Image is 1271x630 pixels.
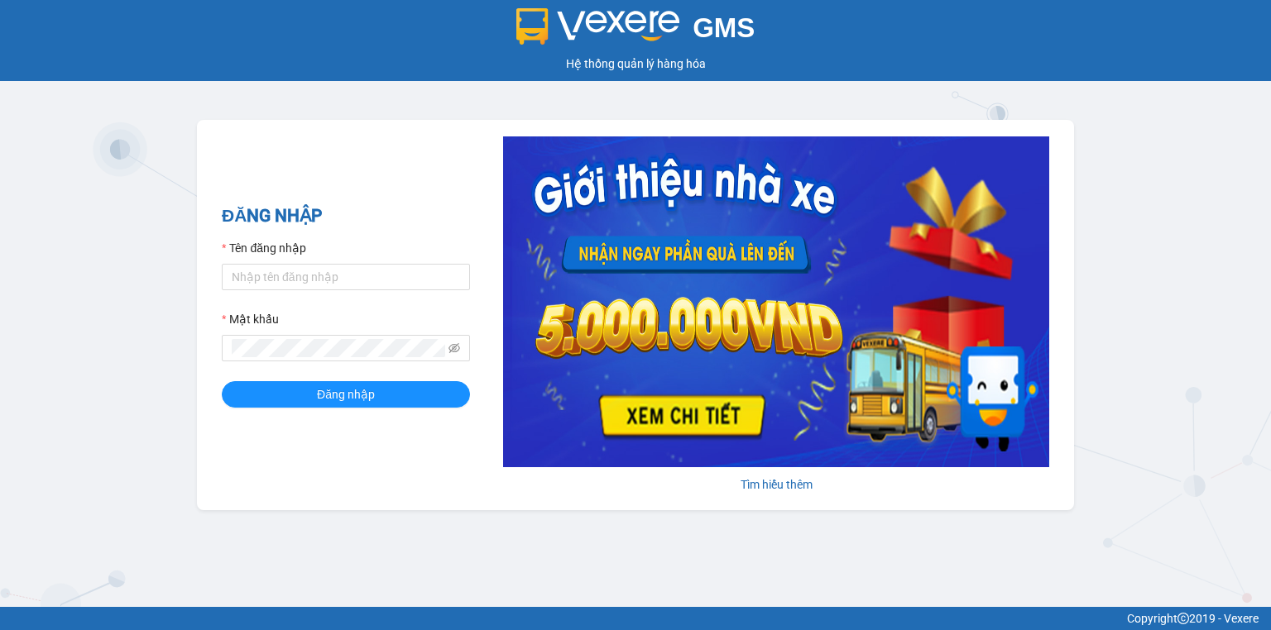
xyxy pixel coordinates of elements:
img: logo 2 [516,8,680,45]
label: Mật khẩu [222,310,279,328]
input: Tên đăng nhập [222,264,470,290]
input: Mật khẩu [232,339,445,357]
span: Đăng nhập [317,385,375,403]
span: copyright [1177,613,1189,624]
div: Tìm hiểu thêm [503,475,1049,494]
button: Đăng nhập [222,381,470,408]
div: Copyright 2019 - Vexere [12,609,1259,628]
label: Tên đăng nhập [222,239,306,257]
span: eye-invisible [448,342,460,354]
img: banner-0 [503,136,1049,467]
h2: ĐĂNG NHẬP [222,203,470,230]
div: Hệ thống quản lý hàng hóa [4,55,1267,73]
span: GMS [693,12,755,43]
a: GMS [516,25,755,38]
